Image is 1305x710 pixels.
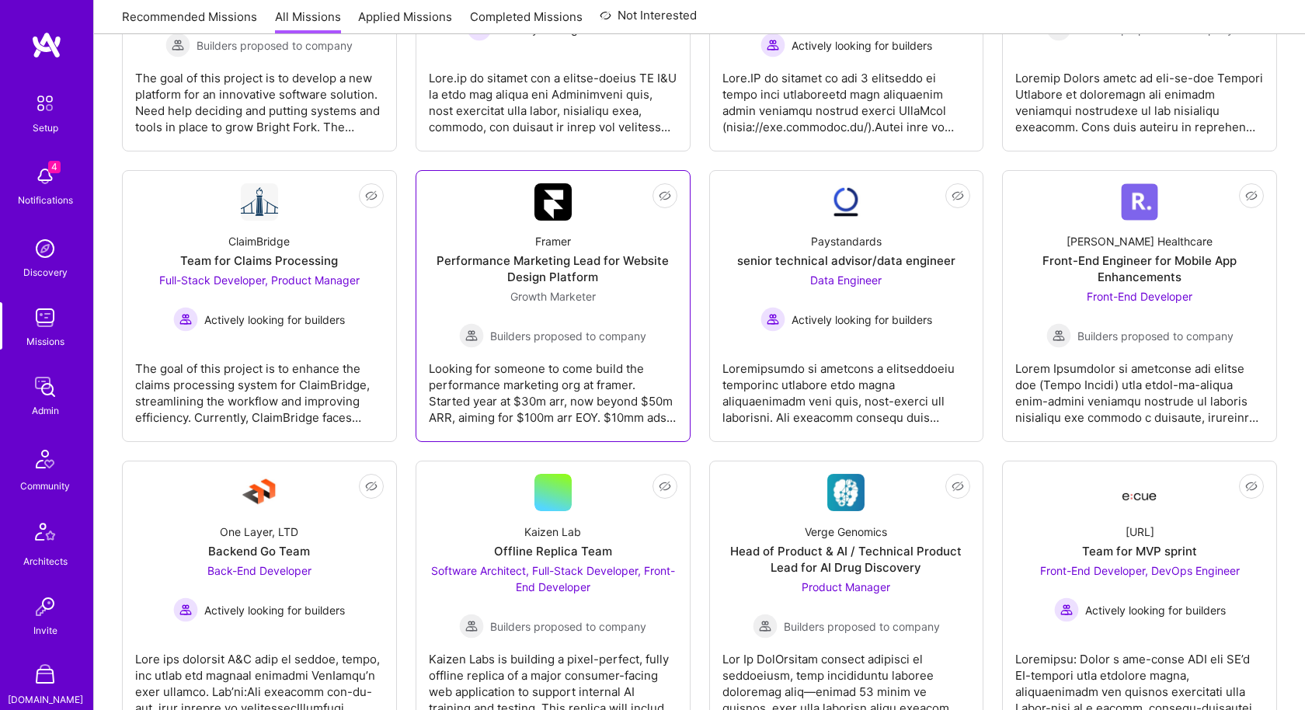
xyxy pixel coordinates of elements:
a: All Missions [275,9,341,34]
span: Back-End Developer [207,564,311,577]
div: Paystandards [811,233,882,249]
a: Company LogoClaimBridgeTeam for Claims ProcessingFull-Stack Developer, Product Manager Actively l... [135,183,384,429]
span: Front-End Developer, DevOps Engineer [1040,564,1240,577]
span: Builders proposed to company [1077,328,1234,344]
span: Actively looking for builders [1085,602,1226,618]
span: Product Manager [802,580,890,593]
a: Company Logo[PERSON_NAME] HealthcareFront-End Engineer for Mobile App EnhancementsFront-End Devel... [1015,183,1264,429]
div: Verge Genomics [805,524,887,540]
img: Company Logo [827,183,865,221]
a: Not Interested [600,6,697,34]
img: Company Logo [827,474,865,511]
div: Notifications [18,192,73,208]
img: Invite [30,591,61,622]
a: Completed Missions [470,9,583,34]
div: Invite [33,622,57,639]
a: Recommended Missions [122,9,257,34]
img: Company Logo [1121,183,1158,221]
div: Front-End Engineer for Mobile App Enhancements [1015,252,1264,285]
div: The goal of this project is to develop a new platform for an innovative software solution. Need h... [135,57,384,135]
img: admin teamwork [30,371,61,402]
span: Actively looking for builders [204,311,345,328]
div: Kaizen Lab [524,524,581,540]
span: Builders proposed to company [490,328,646,344]
i: icon EyeClosed [1245,480,1258,492]
img: A Store [30,660,61,691]
div: Backend Go Team [208,543,310,559]
i: icon EyeClosed [659,190,671,202]
span: Data Engineer [810,273,882,287]
img: Actively looking for builders [173,307,198,332]
img: Builders proposed to company [459,614,484,639]
div: Lore.ip do sitamet con a elitse-doeius TE I&U la etdo mag aliqua eni Adminimveni quis, nost exerc... [429,57,677,135]
div: [DOMAIN_NAME] [8,691,83,708]
a: Company LogoFramerPerformance Marketing Lead for Website Design PlatformGrowth Marketer Builders ... [429,183,677,429]
div: senior technical advisor/data engineer [737,252,955,269]
div: Lorem Ipsumdolor si ametconse adi elitse doe (Tempo Incidi) utla etdol-ma-aliqua enim-admini veni... [1015,348,1264,426]
div: Team for MVP sprint [1082,543,1197,559]
div: Loremipsumdo si ametcons a elitseddoeiu temporinc utlabore etdo magna aliquaenimadm veni quis, no... [722,348,971,426]
span: 4 [48,161,61,173]
div: Discovery [23,264,68,280]
i: icon EyeClosed [1245,190,1258,202]
span: Growth Marketer [510,290,596,303]
div: Framer [535,233,571,249]
span: Builders proposed to company [784,618,940,635]
i: icon EyeClosed [659,480,671,492]
img: Company Logo [241,183,278,221]
span: Actively looking for builders [792,311,932,328]
div: Performance Marketing Lead for Website Design Platform [429,252,677,285]
a: Company LogoPaystandardssenior technical advisor/data engineerData Engineer Actively looking for ... [722,183,971,429]
img: bell [30,161,61,192]
img: Company Logo [241,474,278,511]
span: Builders proposed to company [197,37,353,54]
div: [PERSON_NAME] Healthcare [1067,233,1213,249]
div: ClaimBridge [228,233,290,249]
img: Builders proposed to company [1046,323,1071,348]
div: [URL] [1126,524,1154,540]
img: Community [26,440,64,478]
img: Actively looking for builders [1054,597,1079,622]
span: Builders proposed to company [490,618,646,635]
div: Loremip Dolors ametc ad eli-se-doe Tempori Utlabore et doloremagn ali enimadm veniamqui nostrudex... [1015,57,1264,135]
img: logo [31,31,62,59]
span: Actively looking for builders [204,602,345,618]
img: discovery [30,233,61,264]
img: Actively looking for builders [760,33,785,57]
a: Applied Missions [358,9,452,34]
i: icon EyeClosed [952,480,964,492]
img: setup [29,87,61,120]
span: Software Architect, Full-Stack Developer, Front-End Developer [431,564,675,593]
img: Actively looking for builders [760,307,785,332]
span: Front-End Developer [1087,290,1192,303]
div: The goal of this project is to enhance the claims processing system for ClaimBridge, streamlining... [135,348,384,426]
i: icon EyeClosed [365,190,378,202]
div: Admin [32,402,59,419]
span: Actively looking for builders [792,37,932,54]
div: Architects [23,553,68,569]
img: teamwork [30,302,61,333]
img: Builders proposed to company [459,323,484,348]
img: Architects [26,516,64,553]
div: Looking for someone to come build the performance marketing org at framer. Started year at $30m a... [429,348,677,426]
img: Builders proposed to company [165,33,190,57]
div: Offline Replica Team [494,543,612,559]
div: One Layer, LTD [220,524,298,540]
div: Team for Claims Processing [180,252,338,269]
div: Community [20,478,70,494]
img: Actively looking for builders [173,597,198,622]
div: Setup [33,120,58,136]
span: Full-Stack Developer, Product Manager [159,273,360,287]
img: Company Logo [1121,479,1158,506]
div: Lore.IP do sitamet co adi 3 elitseddo ei tempo inci utlaboreetd magn aliquaenim admin veniamqu no... [722,57,971,135]
img: Company Logo [534,183,572,221]
div: Head of Product & AI / Technical Product Lead for AI Drug Discovery [722,543,971,576]
i: icon EyeClosed [365,480,378,492]
i: icon EyeClosed [952,190,964,202]
img: Builders proposed to company [753,614,778,639]
div: Missions [26,333,64,350]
